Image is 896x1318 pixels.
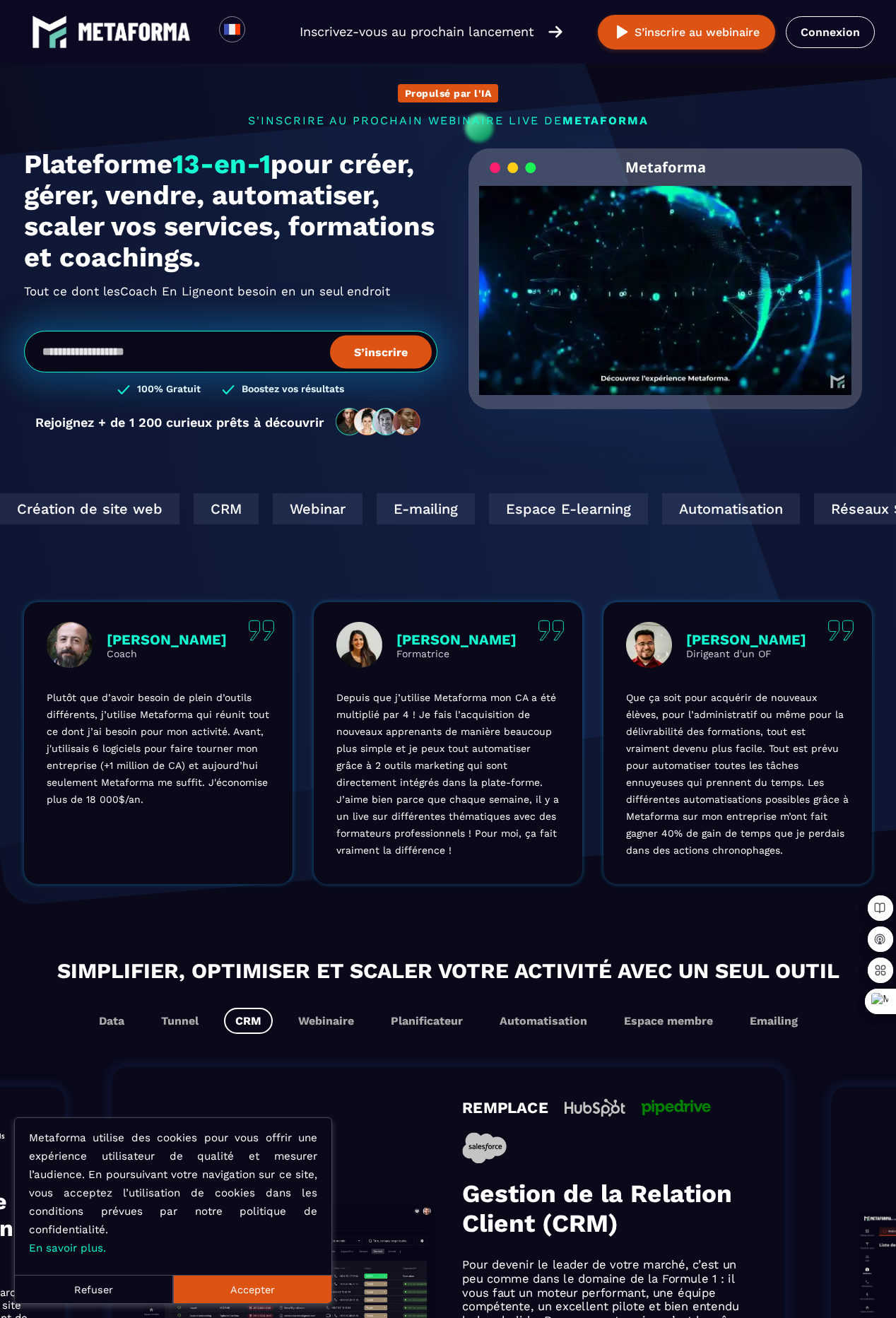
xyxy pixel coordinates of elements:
[245,16,280,47] div: Search for option
[562,114,649,127] span: METAFORMA
[78,23,191,41] img: logo
[331,407,426,437] img: community-people
[107,631,227,648] p: [PERSON_NAME]
[396,648,517,659] p: Formatrice
[369,493,467,524] div: E-mailing
[24,114,872,127] p: s'inscrire au prochain webinaire live de
[186,493,251,524] div: CRM
[137,383,201,396] h3: 100% Gratuit
[827,620,854,641] img: quote
[641,1100,711,1115] img: icon
[24,280,437,302] h2: Tout ce dont les ont besoin en un seul endroit
[654,493,792,524] div: Automatisation
[107,648,227,659] p: Coach
[625,148,706,186] h2: Metaforma
[265,493,355,524] div: Webinar
[330,335,432,368] button: S’inscrire
[172,148,271,180] span: 13-en-1
[336,622,382,668] img: profile
[257,23,268,40] input: Search for option
[479,186,851,372] video: Your browser does not support the video tag.
[564,1098,625,1117] img: icon
[47,689,270,808] p: Plutôt que d’avoir besoin de plein d’outils différents, j’utilise Metaforma qui réunit tout ce do...
[248,620,275,641] img: quote
[47,622,93,668] img: profile
[150,1008,210,1034] button: Tunnel
[242,383,344,396] h3: Boostez vos résultats
[548,24,562,40] img: arrow-right
[32,14,67,49] img: logo
[29,1242,106,1254] a: En savoir plus.
[117,383,130,396] img: checked
[15,1275,173,1303] button: Refuser
[35,415,324,430] p: Rejoignez + de 1 200 curieux prêts à découvrir
[222,383,235,396] img: checked
[738,1008,809,1034] button: Emailing
[379,1008,474,1034] button: Planificateur
[686,648,806,659] p: Dirigeant d'un OF
[462,1179,753,1239] h3: Gestion de la Relation Client (CRM)
[120,280,213,302] span: Coach En Ligne
[14,955,882,987] h2: Simplifier, optimiser et scaler votre activité avec un seul outil
[686,631,806,648] p: [PERSON_NAME]
[24,148,437,273] h1: Plateforme pour créer, gérer, vendre, automatiser, scaler vos services, formations et coachings.
[405,88,492,99] p: Propulsé par l'IA
[287,1008,365,1034] button: Webinaire
[598,15,775,49] button: S’inscrire au webinaire
[481,493,640,524] div: Espace E-learning
[462,1098,548,1117] h4: REMPLACE
[173,1275,331,1303] button: Accepter
[224,1008,273,1034] button: CRM
[626,689,849,859] p: Que ça soit pour acquérir de nouveaux élèves, pour l’administratif ou même pour la délivrabilité ...
[336,689,560,859] p: Depuis que j’utilise Metaforma mon CA a été multiplié par 4 ! Je fais l’acquisition de nouveaux a...
[29,1129,317,1257] p: Metaforma utilise des cookies pour vous offrir une expérience utilisateur de qualité et mesurer l...
[462,1133,507,1164] img: icon
[396,631,517,648] p: [PERSON_NAME]
[786,16,875,48] a: Connexion
[88,1008,136,1034] button: Data
[613,1008,724,1034] button: Espace membre
[626,622,672,668] img: profile
[488,1008,599,1034] button: Automatisation
[223,20,241,38] img: fr
[538,620,565,641] img: quote
[613,23,631,41] img: play
[490,161,536,175] img: loading
[300,22,534,42] p: Inscrivez-vous au prochain lancement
